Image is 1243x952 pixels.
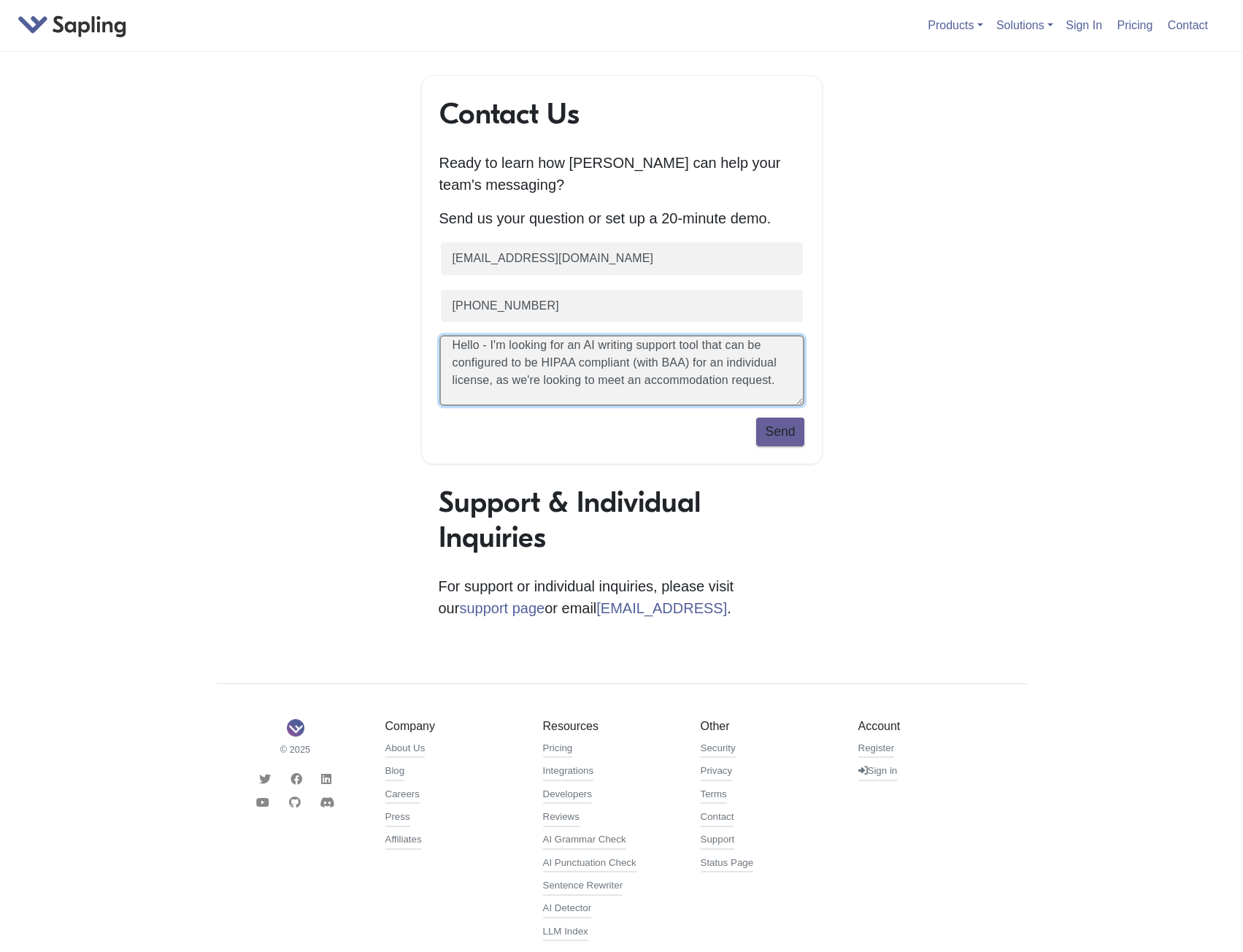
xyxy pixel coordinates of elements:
i: Youtube [256,796,269,808]
img: Sapling Logo [287,719,304,737]
p: Send us your question or set up a 20-minute demo. [439,207,804,229]
a: Pricing [1112,13,1159,37]
a: Sentence Rewriter [543,878,623,896]
a: [EMAIL_ADDRESS] [596,600,727,616]
a: support page [459,600,544,616]
a: Sign in [858,764,898,781]
a: Reviews [543,810,580,827]
a: Sign In [1060,13,1108,37]
a: Support [701,832,735,850]
a: Products [928,19,982,31]
small: © 2025 [228,742,363,756]
h5: Account [858,719,994,733]
a: Blog [385,764,405,781]
h5: Resources [543,719,679,733]
a: Register [858,741,895,759]
p: For support or individual inquiries, please visit our or email . [439,575,805,619]
p: Ready to learn how [PERSON_NAME] can help your team's messaging? [439,152,804,196]
h5: Company [385,719,521,733]
a: Security [701,741,736,759]
a: Privacy [701,764,733,781]
i: Facebook [290,773,302,785]
h1: Support & Individual Inquiries [439,485,805,555]
a: AI Detector [543,901,592,918]
a: Press [385,810,410,827]
a: Integrations [543,764,594,781]
input: Business email (required) [439,241,804,277]
a: Contact [701,810,734,827]
i: LinkedIn [321,773,331,785]
i: Github [289,796,301,808]
a: Pricing [543,741,573,759]
a: Contact [1162,13,1214,37]
a: LLM Index [543,924,588,942]
a: Terms [701,787,727,805]
a: Status Page [701,856,754,873]
h1: Contact Us [439,96,804,131]
a: Solutions [996,19,1053,31]
h5: Other [701,719,836,733]
a: AI Punctuation Check [543,856,636,873]
i: Discord [320,796,334,808]
a: Careers [385,787,420,805]
a: About Us [385,741,426,759]
i: Twitter [259,773,271,785]
a: AI Grammar Check [543,832,626,850]
button: Send [756,418,804,445]
input: Phone number (optional) [439,288,804,324]
a: Affiliates [385,832,422,850]
a: Developers [543,787,592,805]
